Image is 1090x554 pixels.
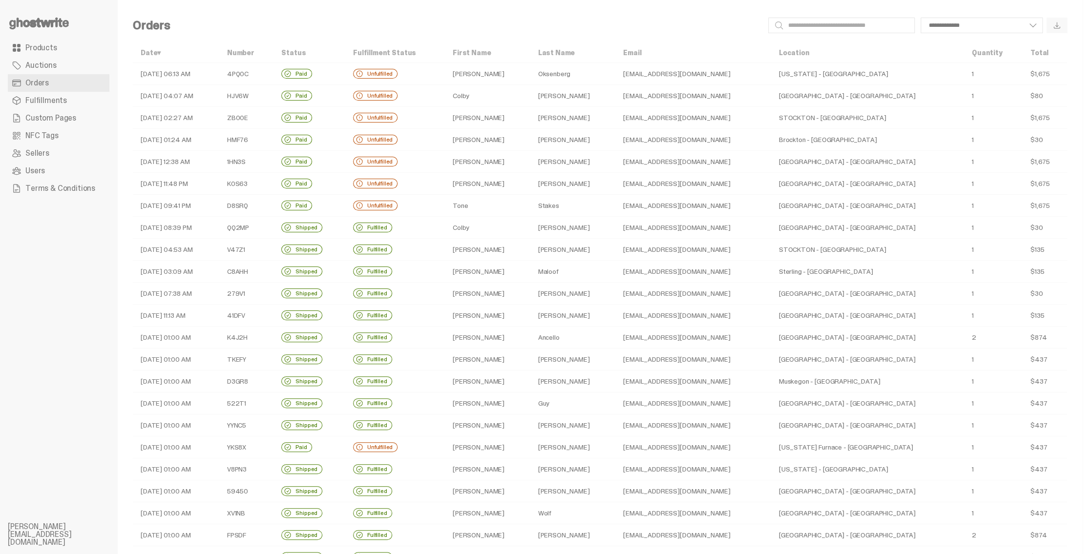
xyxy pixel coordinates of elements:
[445,129,530,151] td: [PERSON_NAME]
[353,91,398,101] div: Unfulfilled
[779,531,956,539] div: [GEOGRAPHIC_DATA] - [GEOGRAPHIC_DATA]
[530,129,616,151] td: [PERSON_NAME]
[281,442,312,452] div: Paid
[615,392,771,414] td: [EMAIL_ADDRESS][DOMAIN_NAME]
[615,524,771,546] td: [EMAIL_ADDRESS][DOMAIN_NAME]
[133,239,219,261] td: [DATE] 04:53 AM
[219,129,273,151] td: HMF76
[8,92,109,109] a: Fulfillments
[615,502,771,524] td: [EMAIL_ADDRESS][DOMAIN_NAME]
[219,63,273,85] td: 4PQ0C
[353,179,398,188] div: Unfulfilled
[353,332,392,342] div: Fulfilled
[530,217,616,239] td: [PERSON_NAME]
[779,202,956,209] div: [GEOGRAPHIC_DATA] - [GEOGRAPHIC_DATA]
[353,288,392,298] div: Fulfilled
[771,43,964,63] th: Location
[281,486,322,496] div: Shipped
[615,305,771,327] td: [EMAIL_ADDRESS][DOMAIN_NAME]
[779,487,956,495] div: [GEOGRAPHIC_DATA] - [GEOGRAPHIC_DATA]
[133,327,1067,349] tr: [DATE] 01:00 AMK4J2H Shipped Fulfilled [PERSON_NAME]Ancello[EMAIL_ADDRESS][DOMAIN_NAME] [GEOGRAPH...
[1023,480,1067,502] td: $437
[8,109,109,127] a: Custom Pages
[779,509,956,517] div: [GEOGRAPHIC_DATA] - [GEOGRAPHIC_DATA]
[1023,129,1067,151] td: $30
[964,370,1023,392] td: 1
[1023,283,1067,305] td: $30
[964,43,1023,63] th: Quantity
[1023,436,1067,458] td: $437
[133,195,1067,217] tr: [DATE] 09:41 PMD8SRQ Paid Unfulfilled ToneStakes[EMAIL_ADDRESS][DOMAIN_NAME] [GEOGRAPHIC_DATA] - ...
[530,63,616,85] td: Oksenberg
[133,283,1067,305] tr: [DATE] 07:38 AM279V1 Shipped Fulfilled [PERSON_NAME][PERSON_NAME][EMAIL_ADDRESS][DOMAIN_NAME] [GE...
[281,420,322,430] div: Shipped
[133,217,1067,239] tr: [DATE] 08:39 PMQQ2MP Shipped Fulfilled Colby[PERSON_NAME][EMAIL_ADDRESS][DOMAIN_NAME] [GEOGRAPHIC...
[779,377,956,385] div: Muskegon - [GEOGRAPHIC_DATA]
[133,436,1067,458] tr: [DATE] 01:00 AMYKS8X Paid Unfulfilled [PERSON_NAME][PERSON_NAME][EMAIL_ADDRESS][DOMAIN_NAME] [US_...
[445,436,530,458] td: [PERSON_NAME]
[1023,327,1067,349] td: $874
[219,217,273,239] td: QQ2MP
[133,63,219,85] td: [DATE] 06:13 AM
[281,267,322,276] div: Shipped
[133,370,1067,392] tr: [DATE] 01:00 AMD3GR8 Shipped Fulfilled [PERSON_NAME][PERSON_NAME][EMAIL_ADDRESS][DOMAIN_NAME] Mus...
[779,180,956,187] div: [GEOGRAPHIC_DATA] - [GEOGRAPHIC_DATA]
[445,305,530,327] td: [PERSON_NAME]
[281,113,312,123] div: Paid
[530,458,616,480] td: [PERSON_NAME]
[219,524,273,546] td: FPSDF
[530,524,616,546] td: [PERSON_NAME]
[345,43,445,63] th: Fulfillment Status
[133,349,1067,370] tr: [DATE] 01:00 AMTKEFY Shipped Fulfilled [PERSON_NAME][PERSON_NAME][EMAIL_ADDRESS][DOMAIN_NAME] [GE...
[219,414,273,436] td: YYNC5
[219,151,273,173] td: 1HN3S
[530,239,616,261] td: [PERSON_NAME]
[530,107,616,129] td: [PERSON_NAME]
[25,167,45,175] span: Users
[353,135,398,144] div: Unfulfilled
[964,195,1023,217] td: 1
[615,327,771,349] td: [EMAIL_ADDRESS][DOMAIN_NAME]
[8,57,109,74] a: Auctions
[530,195,616,217] td: Stakes
[615,85,771,107] td: [EMAIL_ADDRESS][DOMAIN_NAME]
[530,392,616,414] td: Guy
[133,217,219,239] td: [DATE] 08:39 PM
[133,85,1067,107] tr: [DATE] 04:07 AMHJV6W Paid Unfulfilled Colby[PERSON_NAME][EMAIL_ADDRESS][DOMAIN_NAME] [GEOGRAPHIC_...
[8,144,109,162] a: Sellers
[25,114,76,122] span: Custom Pages
[779,289,956,297] div: [GEOGRAPHIC_DATA] - [GEOGRAPHIC_DATA]
[1023,458,1067,480] td: $437
[530,436,616,458] td: [PERSON_NAME]
[964,129,1023,151] td: 1
[281,288,322,298] div: Shipped
[615,458,771,480] td: [EMAIL_ADDRESS][DOMAIN_NAME]
[964,524,1023,546] td: 2
[133,305,1067,327] tr: [DATE] 11:13 AM41DFV Shipped Fulfilled [PERSON_NAME][PERSON_NAME][EMAIL_ADDRESS][DOMAIN_NAME] [GE...
[445,349,530,370] td: [PERSON_NAME]
[219,327,273,349] td: K4J2H
[1023,107,1067,129] td: $1,675
[445,43,530,63] th: First Name
[1023,195,1067,217] td: $1,675
[445,239,530,261] td: [PERSON_NAME]
[8,162,109,180] a: Users
[964,458,1023,480] td: 1
[1023,370,1067,392] td: $437
[281,332,322,342] div: Shipped
[133,261,219,283] td: [DATE] 03:09 AM
[445,217,530,239] td: Colby
[353,530,392,540] div: Fulfilled
[615,195,771,217] td: [EMAIL_ADDRESS][DOMAIN_NAME]
[353,398,392,408] div: Fulfilled
[353,420,392,430] div: Fulfilled
[779,443,956,451] div: [US_STATE] Furnace - [GEOGRAPHIC_DATA]
[281,508,322,518] div: Shipped
[219,173,273,195] td: K0S63
[445,458,530,480] td: [PERSON_NAME]
[964,436,1023,458] td: 1
[779,311,956,319] div: [GEOGRAPHIC_DATA] - [GEOGRAPHIC_DATA]
[779,465,956,473] div: [US_STATE] - [GEOGRAPHIC_DATA]
[615,43,771,63] th: Email
[615,349,771,370] td: [EMAIL_ADDRESS][DOMAIN_NAME]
